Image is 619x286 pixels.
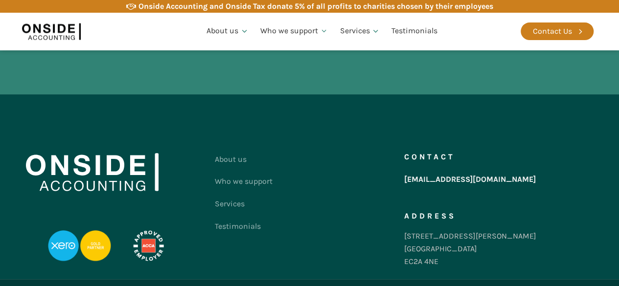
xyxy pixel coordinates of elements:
a: Services [215,193,273,215]
div: [STREET_ADDRESS][PERSON_NAME] [GEOGRAPHIC_DATA] EC2A 4NE [404,230,536,267]
img: Onside Accounting [26,153,159,191]
img: APPROVED-EMPLOYER-PROFESSIONAL-DEVELOPMENT-REVERSED_LOGO [121,230,176,262]
a: About us [201,15,254,48]
a: [EMAIL_ADDRESS][DOMAIN_NAME] [404,171,536,188]
h5: Contact [404,153,455,161]
a: Who we support [215,170,273,193]
div: Contact Us [533,25,572,38]
a: Testimonials [215,215,273,238]
a: Who we support [254,15,334,48]
a: Testimonials [386,15,443,48]
a: Contact Us [521,22,594,40]
a: Services [334,15,386,48]
a: About us [215,148,273,171]
h5: Address [404,212,456,220]
img: Onside Accounting [22,20,80,43]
